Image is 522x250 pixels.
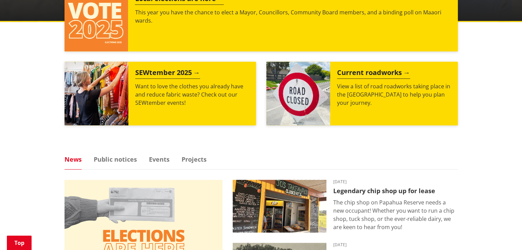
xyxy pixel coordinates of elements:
iframe: Messenger Launcher [490,221,515,246]
img: Road closed sign [266,62,330,125]
time: [DATE] [333,180,458,184]
img: SEWtember [65,62,128,125]
a: News [65,156,82,162]
h2: Current roadworks [337,68,410,79]
h2: SEWtember 2025 [135,68,200,79]
p: View a list of road roadworks taking place in the [GEOGRAPHIC_DATA] to help you plan your journey. [337,82,451,107]
a: Current roadworks View a list of road roadworks taking place in the [GEOGRAPHIC_DATA] to help you... [266,62,458,125]
time: [DATE] [333,243,458,247]
a: Projects [182,156,207,162]
a: SEWtember 2025 Want to love the clothes you already have and reduce fabric waste? Check out our S... [65,62,256,125]
p: This year you have the chance to elect a Mayor, Councillors, Community Board members, and a bindi... [135,8,451,25]
p: Want to love the clothes you already have and reduce fabric waste? Check out our SEWtember events! [135,82,249,107]
img: Jo's takeaways, Papahua Reserve, Raglan [233,180,326,233]
p: The chip shop on Papahua Reserve needs a new occupant! Whether you want to run a chip shop, tuck ... [333,198,458,231]
a: Top [7,236,32,250]
a: Outdoor takeaway stand with chalkboard menus listing various foods, like burgers and chips. A fri... [233,180,458,233]
a: Public notices [94,156,137,162]
a: Events [149,156,170,162]
h3: Legendary chip shop up for lease [333,187,458,195]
